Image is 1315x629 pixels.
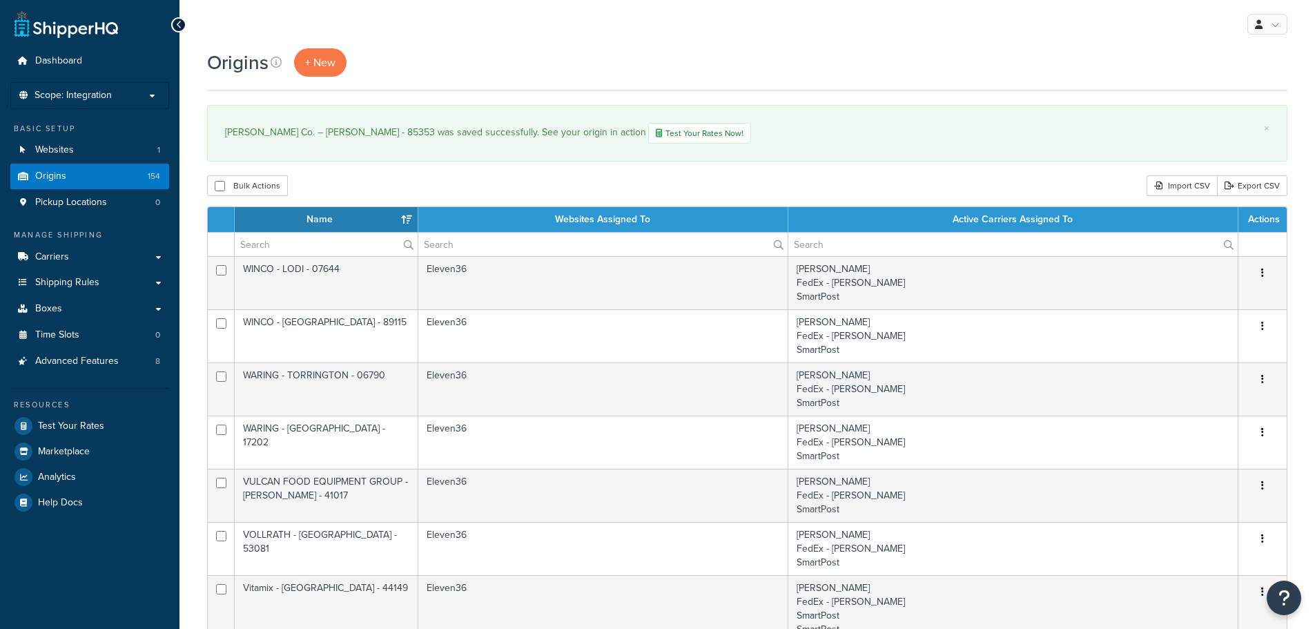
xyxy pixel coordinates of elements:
td: Eleven36 [418,256,788,309]
a: Advanced Features 8 [10,349,169,374]
a: + New [294,48,347,77]
a: × [1264,123,1269,134]
a: Time Slots 0 [10,322,169,348]
h1: Origins [207,49,269,76]
a: Carriers [10,244,169,270]
span: Websites [35,144,74,156]
input: Search [418,233,788,256]
button: Open Resource Center [1267,581,1301,615]
td: WINCO - [GEOGRAPHIC_DATA] - 89115 [235,309,418,362]
span: Analytics [38,472,76,483]
div: Resources [10,399,169,411]
span: 1 [157,144,160,156]
div: Import CSV [1147,175,1217,196]
a: Websites 1 [10,137,169,163]
td: [PERSON_NAME] FedEx - [PERSON_NAME] SmartPost [788,416,1238,469]
td: [PERSON_NAME] FedEx - [PERSON_NAME] SmartPost [788,309,1238,362]
td: Eleven36 [418,469,788,522]
li: Time Slots [10,322,169,348]
th: Actions [1238,207,1287,232]
button: Bulk Actions [207,175,288,196]
td: WARING - [GEOGRAPHIC_DATA] - 17202 [235,416,418,469]
span: Shipping Rules [35,277,99,289]
span: 8 [155,356,160,367]
a: Export CSV [1217,175,1287,196]
input: Search [235,233,418,256]
td: VULCAN FOOD EQUIPMENT GROUP - [PERSON_NAME] - 41017 [235,469,418,522]
td: [PERSON_NAME] FedEx - [PERSON_NAME] SmartPost [788,469,1238,522]
a: Dashboard [10,48,169,74]
span: Time Slots [35,329,79,341]
span: Test Your Rates [38,420,104,432]
a: Boxes [10,296,169,322]
a: Pickup Locations 0 [10,190,169,215]
td: Eleven36 [418,362,788,416]
span: 0 [155,197,160,209]
td: [PERSON_NAME] FedEx - [PERSON_NAME] SmartPost [788,256,1238,309]
li: Pickup Locations [10,190,169,215]
div: [PERSON_NAME] Co. – [PERSON_NAME] - 85353 was saved successfully. See your origin in action [225,123,1269,144]
th: Name : activate to sort column ascending [235,207,418,232]
span: + New [305,55,335,70]
span: 0 [155,329,160,341]
span: Dashboard [35,55,82,67]
th: Active Carriers Assigned To [788,207,1238,232]
td: [PERSON_NAME] FedEx - [PERSON_NAME] SmartPost [788,522,1238,575]
a: Analytics [10,465,169,490]
span: Help Docs [38,497,83,509]
span: 154 [148,171,160,182]
a: Test Your Rates [10,414,169,438]
td: [PERSON_NAME] FedEx - [PERSON_NAME] SmartPost [788,362,1238,416]
span: Advanced Features [35,356,119,367]
a: Marketplace [10,439,169,464]
th: Websites Assigned To [418,207,788,232]
span: Scope: Integration [35,90,112,101]
a: Origins 154 [10,164,169,189]
a: Shipping Rules [10,270,169,296]
li: Advanced Features [10,349,169,374]
span: Pickup Locations [35,197,107,209]
a: Help Docs [10,490,169,515]
td: WARING - TORRINGTON - 06790 [235,362,418,416]
span: Boxes [35,303,62,315]
a: ShipperHQ Home [14,10,118,38]
td: Eleven36 [418,309,788,362]
div: Basic Setup [10,123,169,135]
a: Test Your Rates Now! [648,123,751,144]
td: Eleven36 [418,522,788,575]
td: Eleven36 [418,416,788,469]
li: Origins [10,164,169,189]
span: Origins [35,171,66,182]
td: WINCO - LODI - 07644 [235,256,418,309]
td: VOLLRATH - [GEOGRAPHIC_DATA] - 53081 [235,522,418,575]
span: Carriers [35,251,69,263]
input: Search [788,233,1238,256]
div: Manage Shipping [10,229,169,241]
span: Marketplace [38,446,90,458]
li: Websites [10,137,169,163]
